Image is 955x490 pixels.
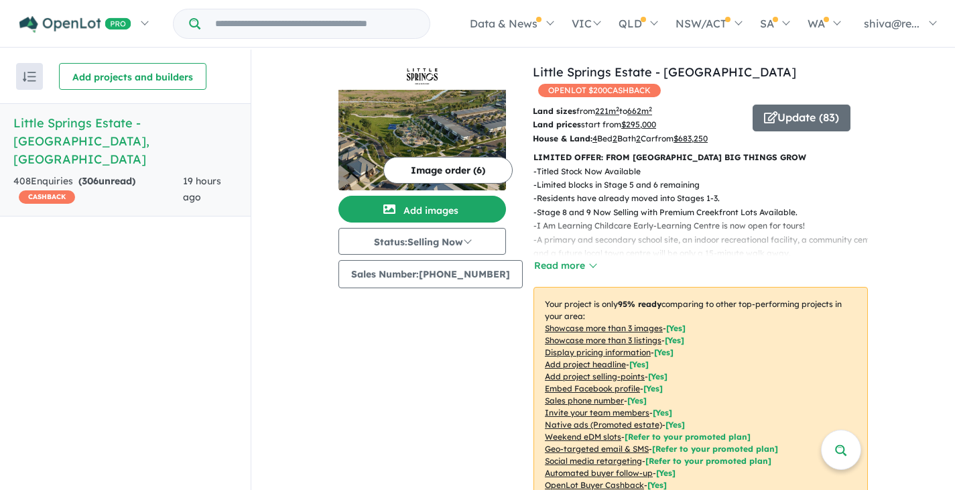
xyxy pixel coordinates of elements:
[592,133,597,143] u: 4
[533,151,868,164] p: LIMITED OFFER: FROM [GEOGRAPHIC_DATA] BIG THINGS GROW
[545,444,649,454] u: Geo-targeted email & SMS
[533,132,743,145] p: Bed Bath Car from
[656,468,676,478] span: [Yes]
[654,347,674,357] span: [ Yes ]
[649,105,652,113] sup: 2
[78,175,135,187] strong: ( unread)
[643,383,663,393] span: [ Yes ]
[545,395,624,406] u: Sales phone number
[545,371,645,381] u: Add project selling-points
[653,408,672,418] span: [ Yes ]
[183,175,221,203] span: 19 hours ago
[625,432,751,442] span: [Refer to your promoted plan]
[674,133,708,143] u: $ 683,250
[383,157,513,184] button: Image order (6)
[618,299,661,309] b: 95 % ready
[59,63,206,90] button: Add projects and builders
[13,174,183,206] div: 408 Enquir ies
[647,480,667,490] span: [Yes]
[533,219,879,233] p: - I Am Learning Childcare Early-Learning Centre is now open for tours!
[533,105,743,118] p: from
[533,178,879,192] p: - Limited blocks in Stage 5 and 6 remaining
[533,106,576,116] b: Land sizes
[533,233,879,261] p: - A primary and secondary school site, an indoor recreational facility, a community centre and a ...
[545,323,663,333] u: Showcase more than 3 images
[545,432,621,442] u: Weekend eDM slots
[753,105,850,131] button: Update (83)
[203,9,427,38] input: Try estate name, suburb, builder or developer
[645,456,771,466] span: [Refer to your promoted plan]
[338,260,523,288] button: Sales Number:[PHONE_NUMBER]
[533,118,743,131] p: start from
[665,335,684,345] span: [ Yes ]
[533,192,879,205] p: - Residents have already moved into Stages 1-3.
[595,106,619,116] u: 221 m
[545,468,653,478] u: Automated buyer follow-up
[545,480,644,490] u: OpenLot Buyer Cashback
[545,383,640,393] u: Embed Facebook profile
[19,16,131,33] img: Openlot PRO Logo White
[616,105,619,113] sup: 2
[533,133,592,143] b: House & Land:
[533,64,796,80] a: Little Springs Estate - [GEOGRAPHIC_DATA]
[619,106,652,116] span: to
[627,395,647,406] span: [ Yes ]
[19,190,75,204] span: CASHBACK
[627,106,652,116] u: 662 m
[338,228,506,255] button: Status:Selling Now
[23,72,36,82] img: sort.svg
[545,420,662,430] u: Native ads (Promoted estate)
[545,347,651,357] u: Display pricing information
[338,196,506,223] button: Add images
[545,359,626,369] u: Add project headline
[533,206,879,219] p: - Stage 8 and 9 Now Selling with Premium Creekfront Lots Available.
[538,84,661,97] span: OPENLOT $ 200 CASHBACK
[82,175,99,187] span: 306
[666,323,686,333] span: [ Yes ]
[665,420,685,430] span: [Yes]
[636,133,641,143] u: 2
[338,90,506,190] img: Little Springs Estate - Deanside
[344,68,501,84] img: Little Springs Estate - Deanside Logo
[648,371,667,381] span: [ Yes ]
[629,359,649,369] span: [ Yes ]
[533,119,581,129] b: Land prices
[864,17,919,30] span: shiva@re...
[533,165,879,178] p: - Titled Stock Now Available
[621,119,656,129] u: $ 295,000
[545,408,649,418] u: Invite your team members
[338,63,506,190] a: Little Springs Estate - Deanside LogoLittle Springs Estate - Deanside
[13,114,237,168] h5: Little Springs Estate - [GEOGRAPHIC_DATA] , [GEOGRAPHIC_DATA]
[652,444,778,454] span: [Refer to your promoted plan]
[545,456,642,466] u: Social media retargeting
[533,258,596,273] button: Read more
[545,335,661,345] u: Showcase more than 3 listings
[613,133,617,143] u: 2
